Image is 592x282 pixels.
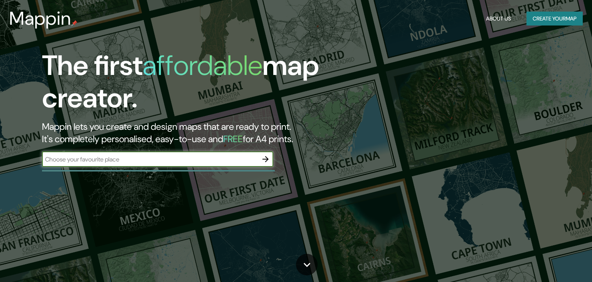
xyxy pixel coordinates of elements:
[483,12,514,26] button: About Us
[9,8,71,29] h3: Mappin
[42,121,338,145] h2: Mappin lets you create and design maps that are ready to print. It's completely personalised, eas...
[42,155,258,164] input: Choose your favourite place
[143,48,262,83] h1: affordable
[42,49,338,121] h1: The first map creator.
[223,133,243,145] h5: FREE
[71,20,77,26] img: mappin-pin
[526,12,583,26] button: Create yourmap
